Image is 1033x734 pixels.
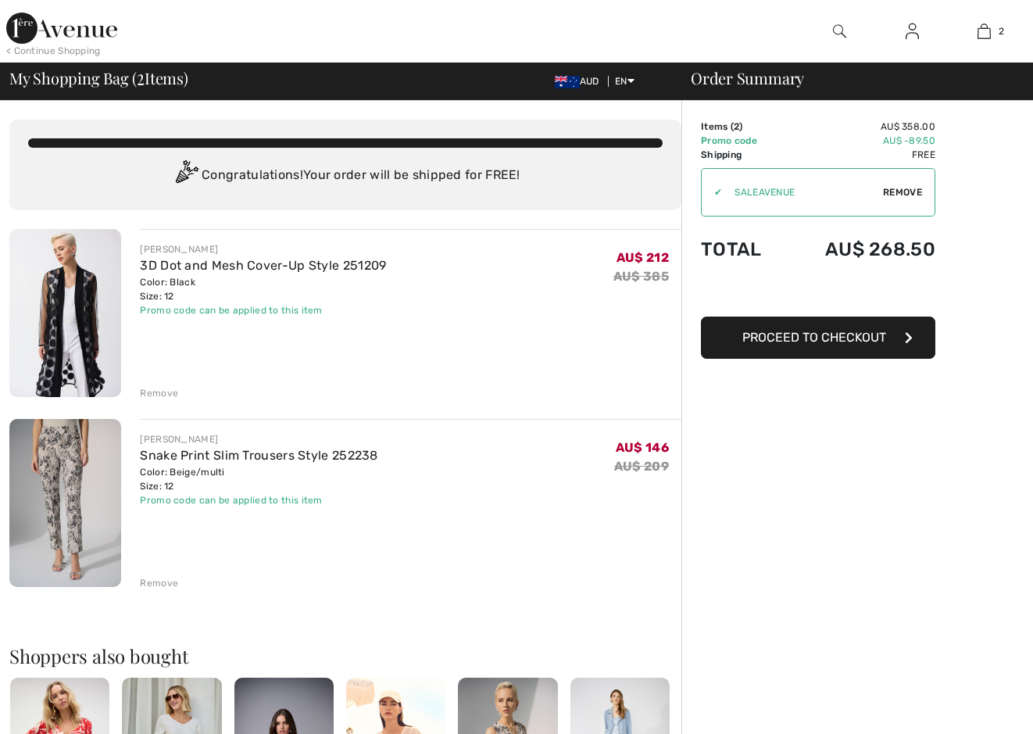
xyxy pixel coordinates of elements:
[613,269,669,284] s: AU$ 385
[555,76,580,88] img: Australian Dollar
[137,66,145,87] span: 2
[784,120,935,134] td: AU$ 358.00
[883,185,922,199] span: Remove
[734,121,739,132] span: 2
[701,223,784,276] td: Total
[140,258,386,273] a: 3D Dot and Mesh Cover-Up Style 251209
[949,22,1020,41] a: 2
[742,330,886,345] span: Proceed to Checkout
[999,24,1004,38] span: 2
[140,448,377,463] a: Snake Print Slim Trousers Style 252238
[701,317,935,359] button: Proceed to Checkout
[140,303,386,317] div: Promo code can be applied to this item
[833,22,846,41] img: search the website
[784,223,935,276] td: AU$ 268.50
[140,576,178,590] div: Remove
[672,70,1024,86] div: Order Summary
[906,22,919,41] img: My Info
[702,185,722,199] div: ✔
[6,44,101,58] div: < Continue Shopping
[140,275,386,303] div: Color: Black Size: 12
[555,76,606,87] span: AUD
[614,459,669,474] s: AU$ 209
[701,148,784,162] td: Shipping
[615,76,634,87] span: EN
[616,440,669,455] span: AU$ 146
[701,276,935,311] iframe: PayPal
[9,646,681,665] h2: Shoppers also bought
[6,13,117,44] img: 1ère Avenue
[140,386,178,400] div: Remove
[701,134,784,148] td: Promo code
[9,419,121,587] img: Snake Print Slim Trousers Style 252238
[784,148,935,162] td: Free
[140,432,377,446] div: [PERSON_NAME]
[617,250,669,265] span: AU$ 212
[140,493,377,507] div: Promo code can be applied to this item
[140,242,386,256] div: [PERSON_NAME]
[28,160,663,192] div: Congratulations! Your order will be shipped for FREE!
[140,465,377,493] div: Color: Beige/multi Size: 12
[9,229,121,397] img: 3D Dot and Mesh Cover-Up Style 251209
[978,22,991,41] img: My Bag
[170,160,202,192] img: Congratulation2.svg
[784,134,935,148] td: AU$ -89.50
[9,70,188,86] span: My Shopping Bag ( Items)
[701,120,784,134] td: Items ( )
[722,169,883,216] input: Promo code
[893,22,931,41] a: Sign In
